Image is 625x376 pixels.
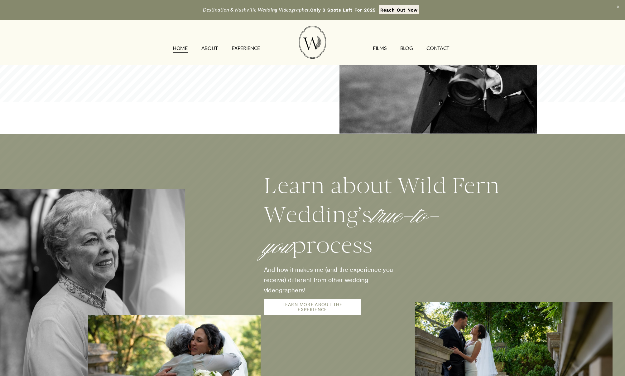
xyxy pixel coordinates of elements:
p: And how it makes me (and the experience you receive) different from other wedding videographers! [264,265,411,295]
a: HOME [173,43,188,53]
img: Wild Fern Weddings [299,26,326,59]
a: EXPERIENCE [232,43,260,53]
em: true-to-you [264,202,438,260]
strong: Reach Out Now [380,7,418,12]
h2: Learn about Wild Fern Wedding’s process [264,171,537,261]
a: ABOUT [201,43,218,53]
a: Reach Out Now [379,5,419,14]
a: CONTACT [426,43,449,53]
a: Blog [400,43,413,53]
a: LEARN MORE ABOUT THE EXPERIENCE [264,299,361,315]
a: FILMS [373,43,386,53]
